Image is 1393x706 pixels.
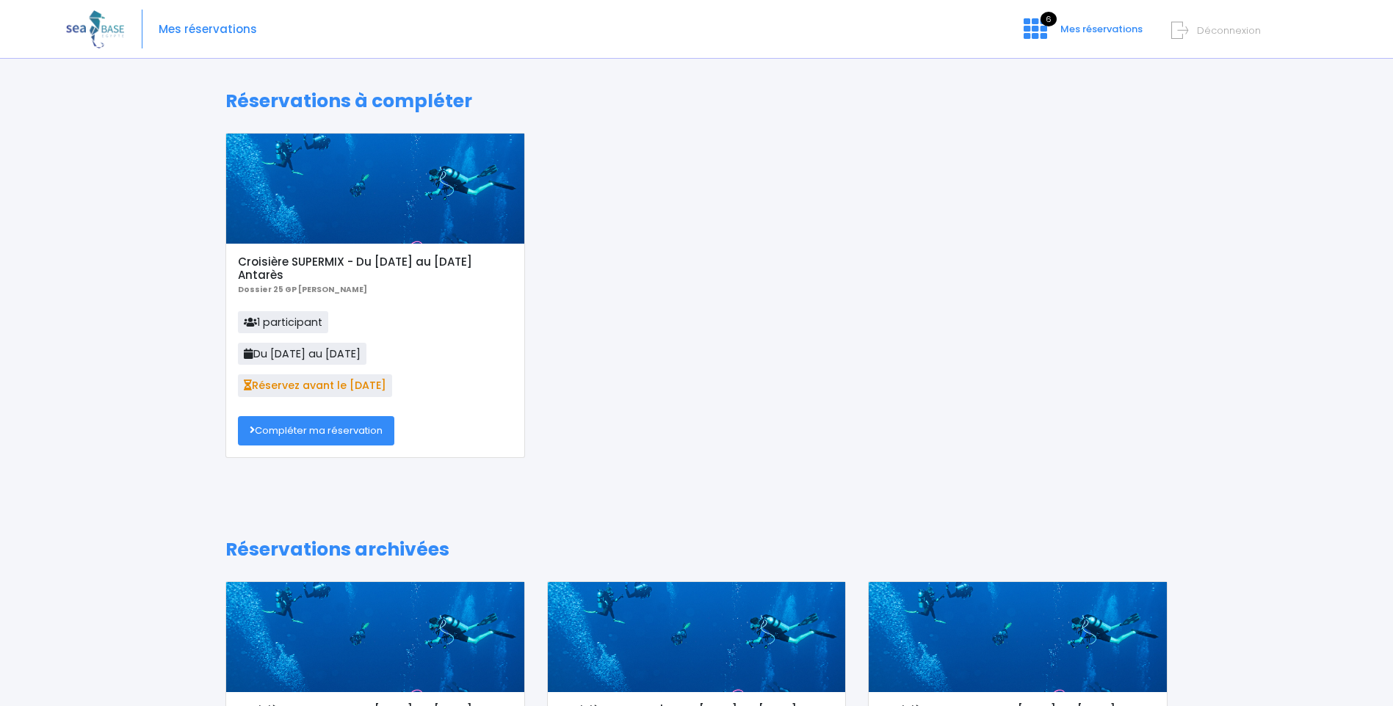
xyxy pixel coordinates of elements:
[1012,27,1151,41] a: 6 Mes réservations
[1060,22,1143,36] span: Mes réservations
[238,284,367,295] b: Dossier 25 GP [PERSON_NAME]
[238,374,392,396] span: Réservez avant le [DATE]
[1041,12,1057,26] span: 6
[225,90,1168,112] h1: Réservations à compléter
[225,539,1168,561] h1: Réservations archivées
[238,311,328,333] span: 1 participant
[238,416,394,445] a: Compléter ma réservation
[1197,23,1261,37] span: Déconnexion
[238,255,512,282] h5: Croisière SUPERMIX - Du [DATE] au [DATE] Antarès
[238,343,366,365] span: Du [DATE] au [DATE]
